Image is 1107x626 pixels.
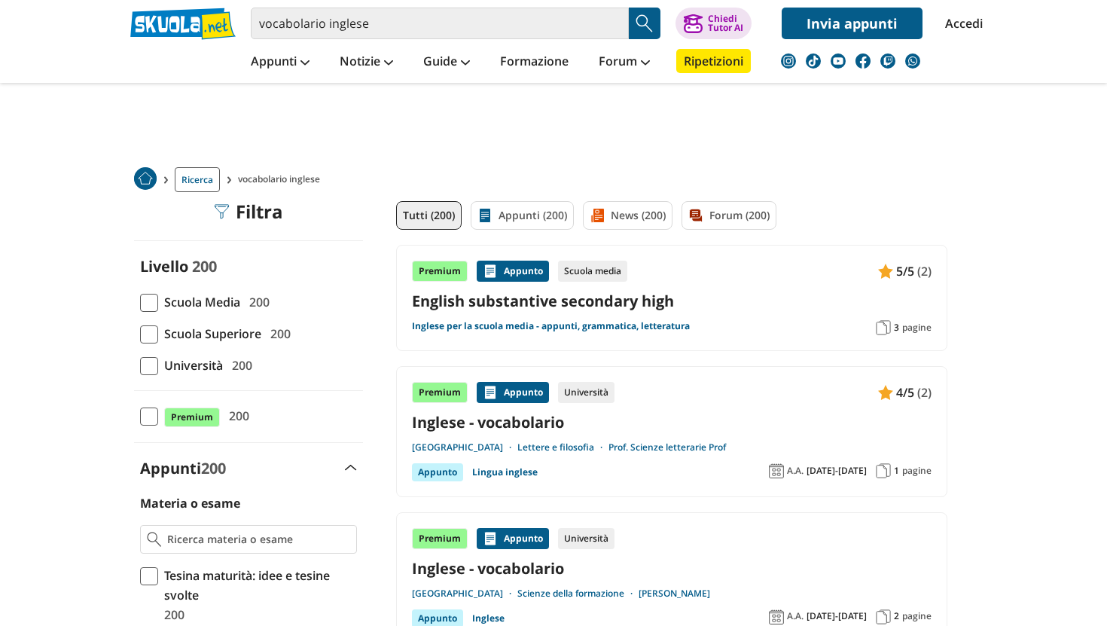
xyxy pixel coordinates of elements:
a: Accedi [945,8,977,39]
img: Appunti contenuto [483,264,498,279]
span: 4/5 [896,383,914,402]
a: Home [134,167,157,192]
a: News (200) [583,201,672,230]
span: 1 [894,465,899,477]
a: Appunti (200) [471,201,574,230]
a: Inglese - vocabolario [412,558,932,579]
span: 200 [243,292,270,312]
img: Appunti filtro contenuto [477,208,493,223]
span: pagine [902,322,932,334]
span: Università [158,356,223,375]
input: Ricerca materia o esame [167,532,350,547]
a: Tutti (200) [396,201,462,230]
img: twitch [880,53,895,69]
a: Inglese per la scuola media - appunti, grammatica, letteratura [412,320,690,332]
img: News filtro contenuto [590,208,605,223]
span: 200 [201,458,226,478]
span: A.A. [787,610,804,622]
div: Università [558,528,614,549]
a: Appunti [247,49,313,76]
span: 200 [192,256,217,276]
span: 200 [264,324,291,344]
a: English substantive secondary high [412,291,932,311]
span: vocabolario inglese [238,167,326,192]
span: 3 [894,322,899,334]
div: Appunto [477,261,549,282]
div: Scuola media [558,261,627,282]
img: Pagine [876,609,891,624]
label: Livello [140,256,188,276]
div: Premium [412,528,468,549]
div: Appunto [477,528,549,549]
a: Forum [595,49,654,76]
a: Ripetizioni [676,49,751,73]
img: Anno accademico [769,463,784,478]
label: Appunti [140,458,226,478]
div: Filtra [215,201,283,222]
span: pagine [902,610,932,622]
span: [DATE]-[DATE] [807,465,867,477]
a: [GEOGRAPHIC_DATA] [412,441,517,453]
span: Tesina maturità: idee e tesine svolte [158,566,357,605]
img: tiktok [806,53,821,69]
img: Filtra filtri mobile [215,204,230,219]
img: facebook [855,53,871,69]
img: WhatsApp [905,53,920,69]
div: Università [558,382,614,403]
a: [GEOGRAPHIC_DATA] [412,588,517,600]
a: Ricerca [175,167,220,192]
span: 200 [158,605,184,624]
span: Scuola Media [158,292,240,312]
span: 200 [223,406,249,426]
div: Premium [412,261,468,282]
div: Appunto [412,463,463,481]
button: Search Button [629,8,660,39]
div: Chiedi Tutor AI [708,14,743,32]
span: pagine [902,465,932,477]
span: 2 [894,610,899,622]
div: Appunto [477,382,549,403]
span: Scuola Superiore [158,324,261,344]
img: Pagine [876,320,891,335]
img: instagram [781,53,796,69]
a: Forum (200) [682,201,776,230]
img: youtube [831,53,846,69]
img: Anno accademico [769,609,784,624]
a: Prof. Scienze letterarie Prof [608,441,726,453]
a: Lingua inglese [472,463,538,481]
img: Appunti contenuto [878,385,893,400]
a: Inglese - vocabolario [412,412,932,432]
a: Guide [419,49,474,76]
span: 5/5 [896,261,914,281]
img: Appunti contenuto [483,385,498,400]
button: ChiediTutor AI [675,8,752,39]
a: Invia appunti [782,8,922,39]
span: (2) [917,383,932,402]
a: Lettere e filosofia [517,441,608,453]
img: Cerca appunti, riassunti o versioni [633,12,656,35]
img: Appunti contenuto [483,531,498,546]
span: (2) [917,261,932,281]
img: Apri e chiudi sezione [345,465,357,471]
label: Materia o esame [140,495,240,511]
div: Premium [412,382,468,403]
img: Pagine [876,463,891,478]
a: Formazione [496,49,572,76]
span: Premium [164,408,220,427]
span: [DATE]-[DATE] [807,610,867,622]
img: Home [134,167,157,190]
a: Scienze della formazione [517,588,639,600]
input: Cerca appunti, riassunti o versioni [251,8,629,39]
img: Appunti contenuto [878,264,893,279]
span: A.A. [787,465,804,477]
a: [PERSON_NAME] [639,588,710,600]
a: Notizie [336,49,397,76]
img: Forum filtro contenuto [688,208,703,223]
span: 200 [226,356,252,375]
img: Ricerca materia o esame [147,532,161,547]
